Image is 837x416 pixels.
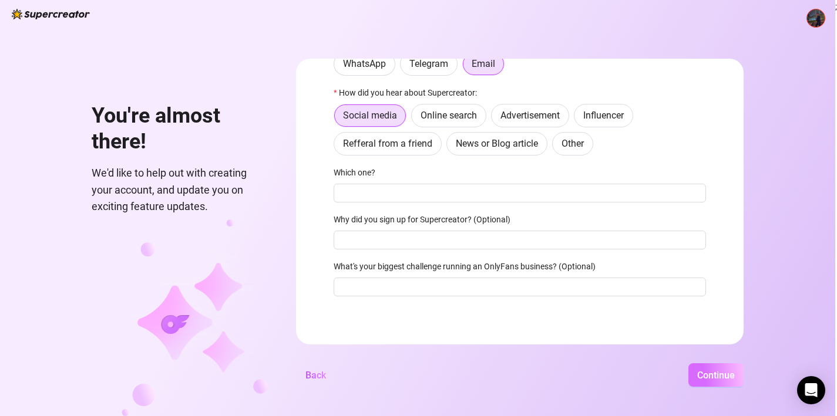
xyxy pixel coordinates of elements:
[697,370,735,381] span: Continue
[334,166,383,179] label: Which one?
[343,110,397,121] span: Social media
[343,58,386,69] span: WhatsApp
[92,165,268,215] span: We'd like to help out with creating your account, and update you on exciting feature updates.
[500,110,560,121] span: Advertisement
[688,363,744,387] button: Continue
[92,103,268,154] h1: You're almost there!
[12,9,90,19] img: logo
[334,213,518,226] label: Why did you sign up for Supercreator? (Optional)
[343,138,432,149] span: Refferal from a friend
[562,138,584,149] span: Other
[583,110,624,121] span: Influencer
[334,231,706,249] input: Why did you sign up for Supercreator? (Optional)
[472,58,495,69] span: Email
[409,58,448,69] span: Telegram
[334,260,603,273] label: What's your biggest challenge running an OnlyFans business? (Optional)
[305,370,326,381] span: Back
[334,86,485,99] label: How did you hear about Supercreator:
[334,184,706,202] input: Which one?
[334,278,706,296] input: What's your biggest challenge running an OnlyFans business? (Optional)
[421,110,477,121] span: Online search
[807,9,825,27] img: ACg8ocLDGxNyb1DAGgVubPdczIPh-oB_vUq_RqJRJEjr1tt6OMQFmZYC=s96-c
[797,376,825,404] div: Open Intercom Messenger
[296,363,335,387] button: Back
[456,138,538,149] span: News or Blog article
